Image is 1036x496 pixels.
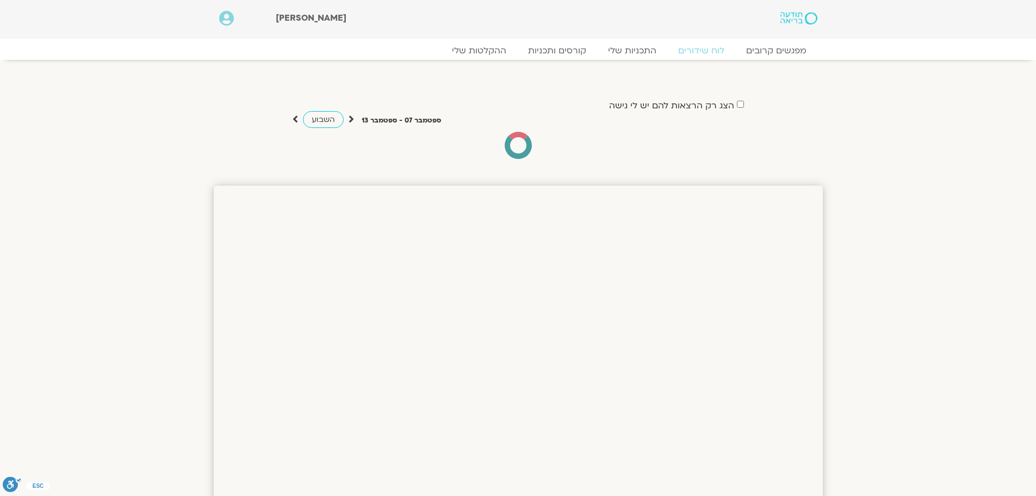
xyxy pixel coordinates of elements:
[362,115,441,126] p: ספטמבר 07 - ספטמבר 13
[303,111,344,128] a: השבוע
[312,114,335,125] span: השבוע
[735,45,817,56] a: מפגשים קרובים
[597,45,667,56] a: התכניות שלי
[517,45,597,56] a: קורסים ותכניות
[219,45,817,56] nav: Menu
[441,45,517,56] a: ההקלטות שלי
[609,101,734,111] label: הצג רק הרצאות להם יש לי גישה
[667,45,735,56] a: לוח שידורים
[276,12,346,24] span: [PERSON_NAME]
